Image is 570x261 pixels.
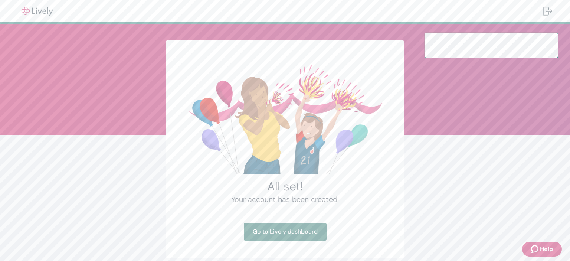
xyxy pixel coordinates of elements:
a: Go to Lively dashboard [244,223,327,241]
img: Lively [16,7,58,16]
span: Help [540,245,553,254]
h2: All set! [184,179,386,194]
button: Zendesk support iconHelp [522,242,562,257]
h4: Your account has been created. [184,194,386,205]
svg: Zendesk support icon [531,245,540,254]
button: Log out [537,2,558,20]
